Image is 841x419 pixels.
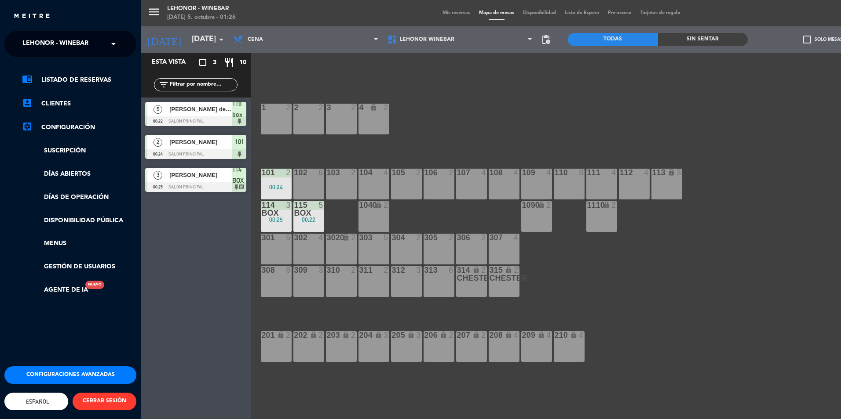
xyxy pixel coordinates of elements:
span: 3 [213,58,216,68]
i: filter_list [158,79,169,90]
i: restaurant [224,57,234,68]
button: CERRAR SESIÓN [73,393,136,410]
a: Configuración [22,122,136,133]
div: Nuevo [85,281,104,289]
span: 5 [154,105,162,114]
a: account_boxClientes [22,98,136,109]
a: Días de Operación [22,192,136,202]
span: 3 [154,171,162,180]
i: crop_square [197,57,208,68]
a: chrome_reader_modeListado de Reservas [22,75,136,85]
span: Español [24,398,49,405]
a: Gestión de usuarios [22,262,136,272]
i: chrome_reader_mode [22,74,33,84]
span: 115 box [232,98,246,120]
a: Suscripción [22,146,136,156]
span: Lehonor - Winebar [22,35,88,53]
i: account_box [22,98,33,108]
span: 114 BOX [232,164,246,186]
span: 2 [154,138,162,147]
a: Días abiertos [22,169,136,179]
a: Disponibilidad pública [22,216,136,226]
span: [PERSON_NAME] [169,137,232,147]
a: Menus [22,238,136,249]
button: Configuraciones avanzadas [4,366,136,384]
div: Esta vista [145,57,204,68]
span: [PERSON_NAME] del [PERSON_NAME] [169,105,232,114]
a: Agente de IANuevo [22,285,88,295]
input: Filtrar por nombre... [169,80,237,90]
span: [PERSON_NAME] [169,170,232,180]
img: MEITRE [13,13,51,20]
i: settings_applications [22,121,33,132]
span: 10 [239,58,246,68]
span: 101 [235,137,244,147]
